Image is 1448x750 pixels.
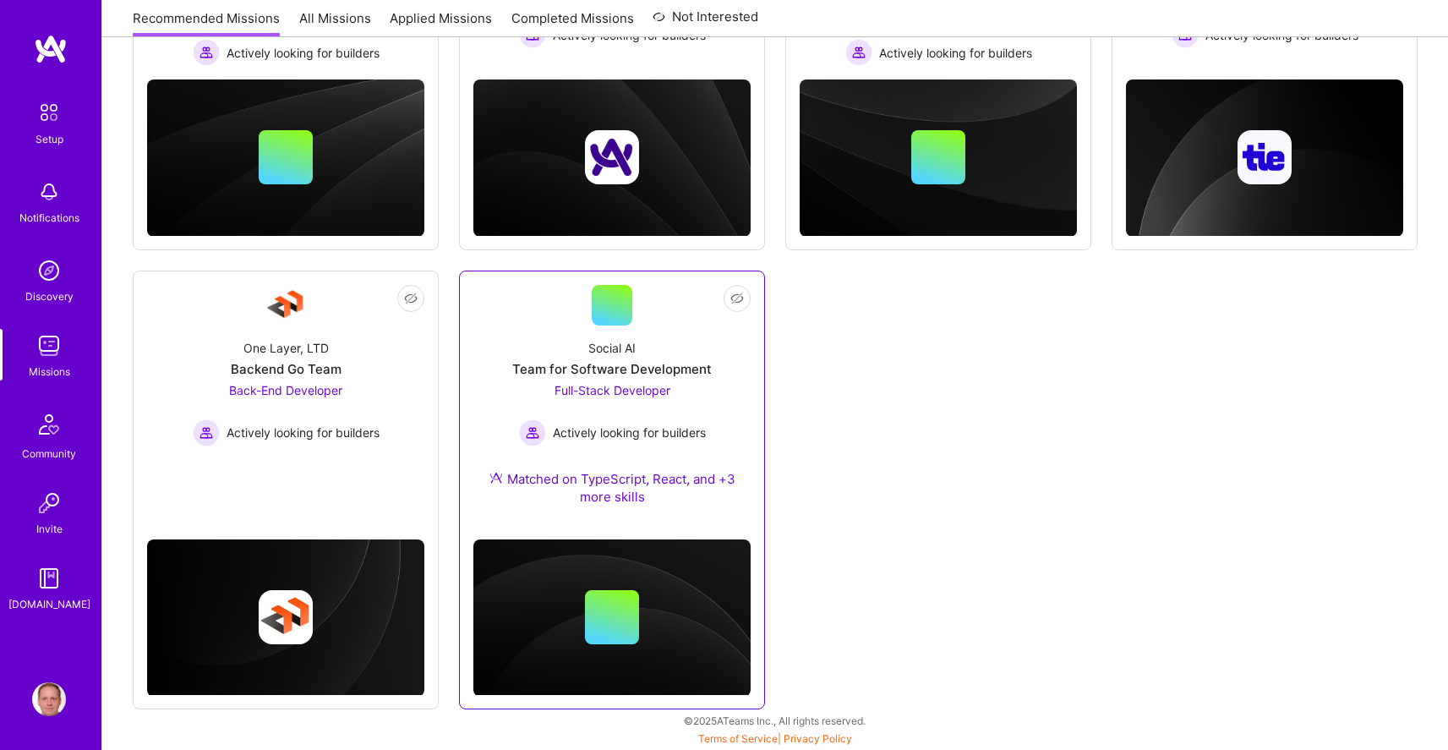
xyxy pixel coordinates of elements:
[555,383,670,397] span: Full-Stack Developer
[585,130,639,184] img: Company logo
[1126,79,1403,237] img: cover
[36,130,63,148] div: Setup
[29,363,70,380] div: Missions
[147,79,424,236] img: cover
[784,732,852,745] a: Privacy Policy
[32,175,66,209] img: bell
[22,445,76,463] div: Community
[147,539,424,697] img: cover
[519,419,546,446] img: Actively looking for builders
[34,34,68,64] img: logo
[800,79,1077,236] img: cover
[32,486,66,520] img: Invite
[36,520,63,538] div: Invite
[1238,130,1292,184] img: Company logo
[259,590,313,644] img: Company logo
[193,39,220,66] img: Actively looking for builders
[231,360,342,378] div: Backend Go Team
[229,383,342,397] span: Back-End Developer
[147,285,424,484] a: Company LogoOne Layer, LTDBackend Go TeamBack-End Developer Actively looking for buildersActively...
[32,682,66,716] img: User Avatar
[227,424,380,441] span: Actively looking for builders
[28,682,70,716] a: User Avatar
[730,292,744,305] i: icon EyeClosed
[473,79,751,236] img: cover
[390,9,492,37] a: Applied Missions
[32,254,66,287] img: discovery
[489,471,503,484] img: Ateam Purple Icon
[473,285,751,526] a: Social AITeam for Software DevelopmentFull-Stack Developer Actively looking for buildersActively ...
[8,595,90,613] div: [DOMAIN_NAME]
[133,9,280,37] a: Recommended Missions
[473,470,751,506] div: Matched on TypeScript, React, and +3 more skills
[879,44,1032,62] span: Actively looking for builders
[698,732,852,745] span: |
[299,9,371,37] a: All Missions
[265,285,306,326] img: Company Logo
[25,287,74,305] div: Discovery
[653,7,758,37] a: Not Interested
[511,9,634,37] a: Completed Missions
[404,292,418,305] i: icon EyeClosed
[588,339,636,357] div: Social AI
[243,339,329,357] div: One Layer, LTD
[19,209,79,227] div: Notifications
[698,732,778,745] a: Terms of Service
[473,539,751,697] img: cover
[29,404,69,445] img: Community
[193,419,220,446] img: Actively looking for builders
[32,561,66,595] img: guide book
[32,329,66,363] img: teamwork
[553,424,706,441] span: Actively looking for builders
[512,360,712,378] div: Team for Software Development
[101,699,1448,742] div: © 2025 ATeams Inc., All rights reserved.
[227,44,380,62] span: Actively looking for builders
[31,95,67,130] img: setup
[845,39,872,66] img: Actively looking for builders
